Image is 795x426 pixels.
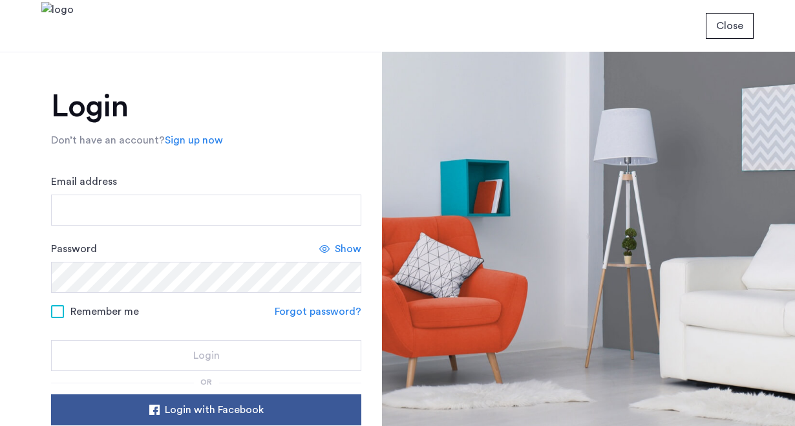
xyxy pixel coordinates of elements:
a: Forgot password? [275,304,361,319]
span: Show [335,241,361,257]
button: button [706,13,754,39]
img: logo [41,2,74,50]
span: Login [193,348,220,363]
button: button [51,340,361,371]
span: or [200,378,212,386]
span: Close [716,18,743,34]
span: Login with Facebook [165,402,264,418]
h1: Login [51,91,361,122]
button: button [51,394,361,425]
a: Sign up now [165,133,223,148]
label: Email address [51,174,117,189]
span: Remember me [70,304,139,319]
span: Don’t have an account? [51,135,165,145]
label: Password [51,241,97,257]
